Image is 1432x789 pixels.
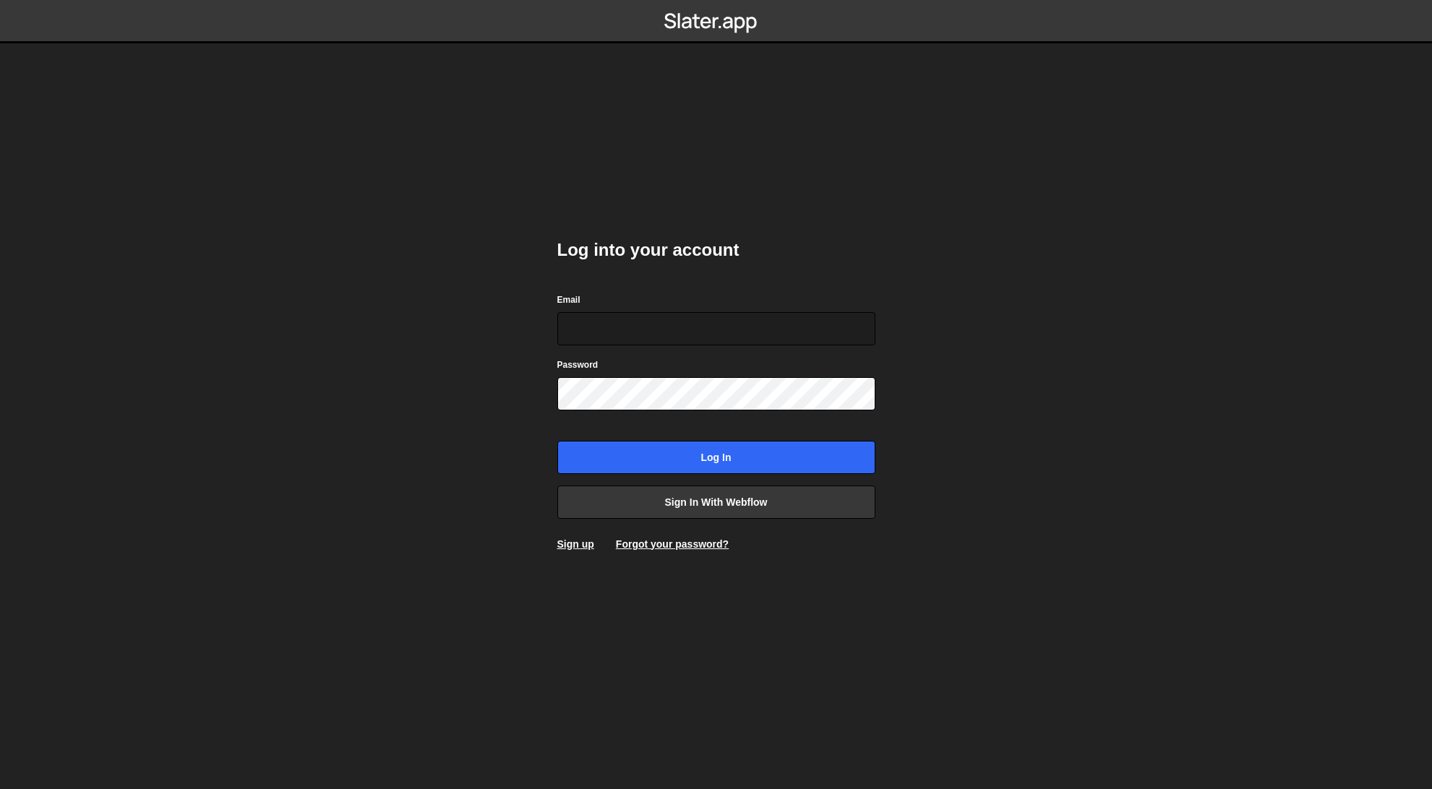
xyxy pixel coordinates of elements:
[557,538,594,550] a: Sign up
[557,293,580,307] label: Email
[557,358,599,372] label: Password
[616,538,729,550] a: Forgot your password?
[557,441,875,474] input: Log in
[557,486,875,519] a: Sign in with Webflow
[557,238,875,262] h2: Log into your account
